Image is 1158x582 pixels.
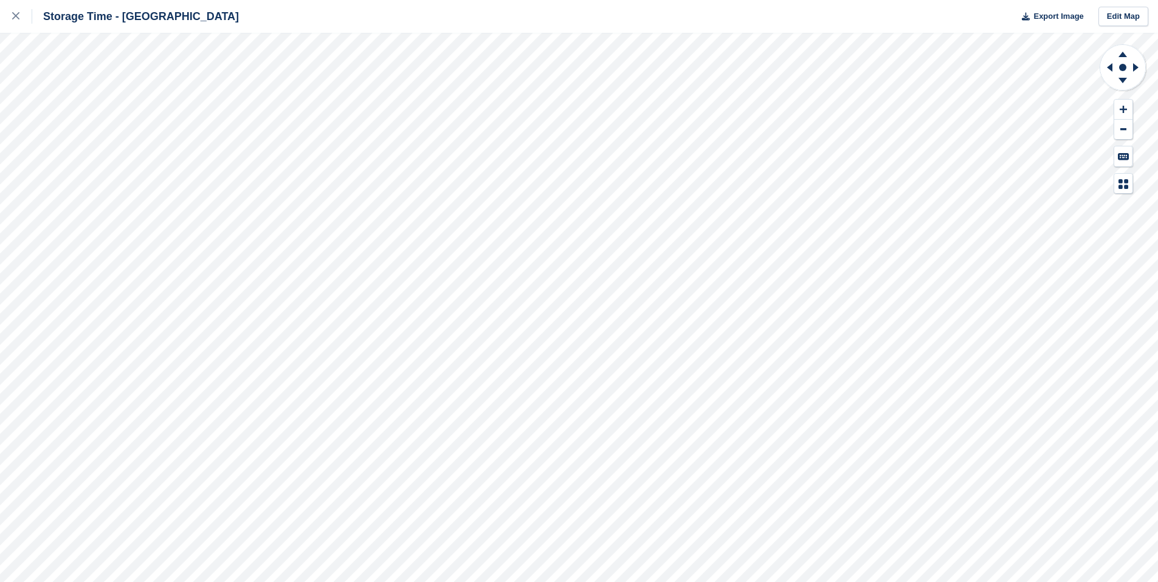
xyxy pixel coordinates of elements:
[1114,100,1132,120] button: Zoom In
[1114,120,1132,140] button: Zoom Out
[1098,7,1148,27] a: Edit Map
[1033,10,1083,22] span: Export Image
[1015,7,1084,27] button: Export Image
[1114,146,1132,166] button: Keyboard Shortcuts
[1114,174,1132,194] button: Map Legend
[32,9,239,24] div: Storage Time - [GEOGRAPHIC_DATA]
